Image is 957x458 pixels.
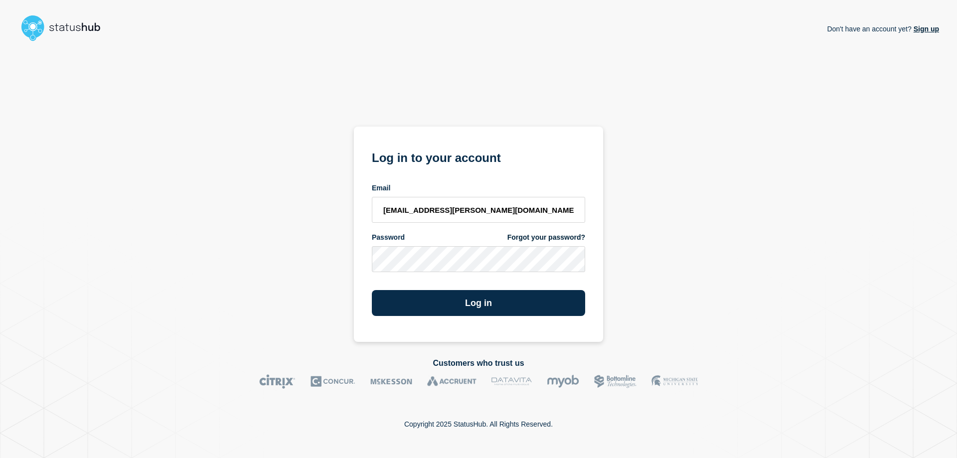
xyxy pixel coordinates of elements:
h2: Customers who trust us [18,359,939,368]
img: DataVita logo [491,374,532,389]
input: password input [372,246,585,272]
img: MSU logo [651,374,698,389]
img: McKesson logo [370,374,412,389]
span: Email [372,183,390,193]
h1: Log in to your account [372,148,585,166]
button: Log in [372,290,585,316]
span: Password [372,233,405,242]
p: Copyright 2025 StatusHub. All Rights Reserved. [404,420,553,428]
img: Citrix logo [259,374,296,389]
img: myob logo [547,374,579,389]
img: Concur logo [311,374,355,389]
input: email input [372,197,585,223]
img: StatusHub logo [18,12,113,44]
p: Don't have an account yet? [827,17,939,41]
img: Accruent logo [427,374,477,389]
a: Sign up [912,25,939,33]
a: Forgot your password? [507,233,585,242]
img: Bottomline logo [594,374,637,389]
